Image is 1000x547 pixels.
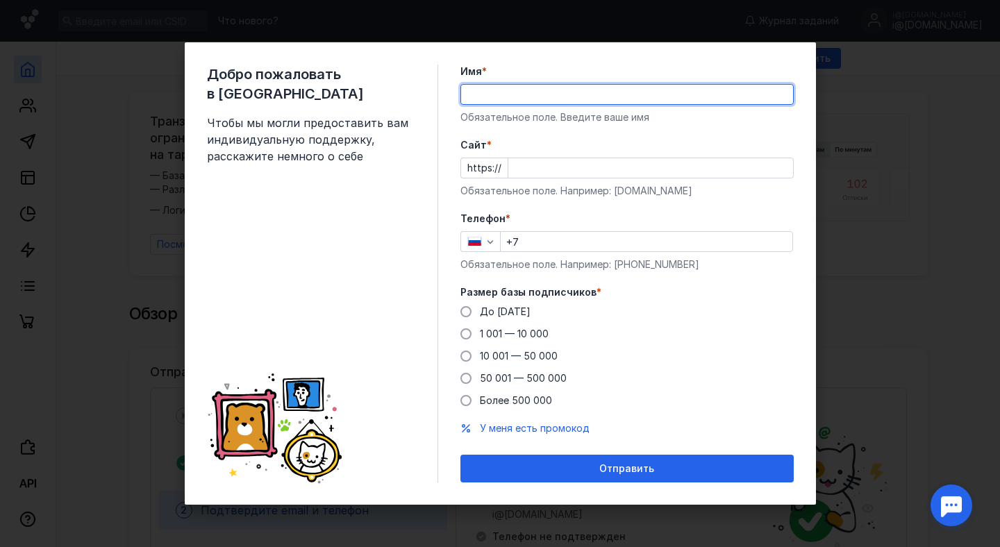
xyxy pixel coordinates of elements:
span: 1 001 — 10 000 [480,328,549,339]
button: У меня есть промокод [480,421,590,435]
span: Размер базы подписчиков [460,285,597,299]
span: У меня есть промокод [480,422,590,434]
span: Добро пожаловать в [GEOGRAPHIC_DATA] [207,65,415,103]
span: До [DATE] [480,305,531,317]
div: Обязательное поле. Введите ваше имя [460,110,794,124]
span: 50 001 — 500 000 [480,372,567,384]
button: Отправить [460,455,794,482]
span: 10 001 — 50 000 [480,350,558,362]
div: Обязательное поле. Например: [DOMAIN_NAME] [460,184,794,198]
span: Отправить [599,463,654,475]
span: Чтобы мы могли предоставить вам индивидуальную поддержку, расскажите немного о себе [207,115,415,165]
span: Телефон [460,212,506,226]
span: Cайт [460,138,487,152]
span: Имя [460,65,482,78]
span: Более 500 000 [480,394,552,406]
div: Обязательное поле. Например: [PHONE_NUMBER] [460,258,794,271]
